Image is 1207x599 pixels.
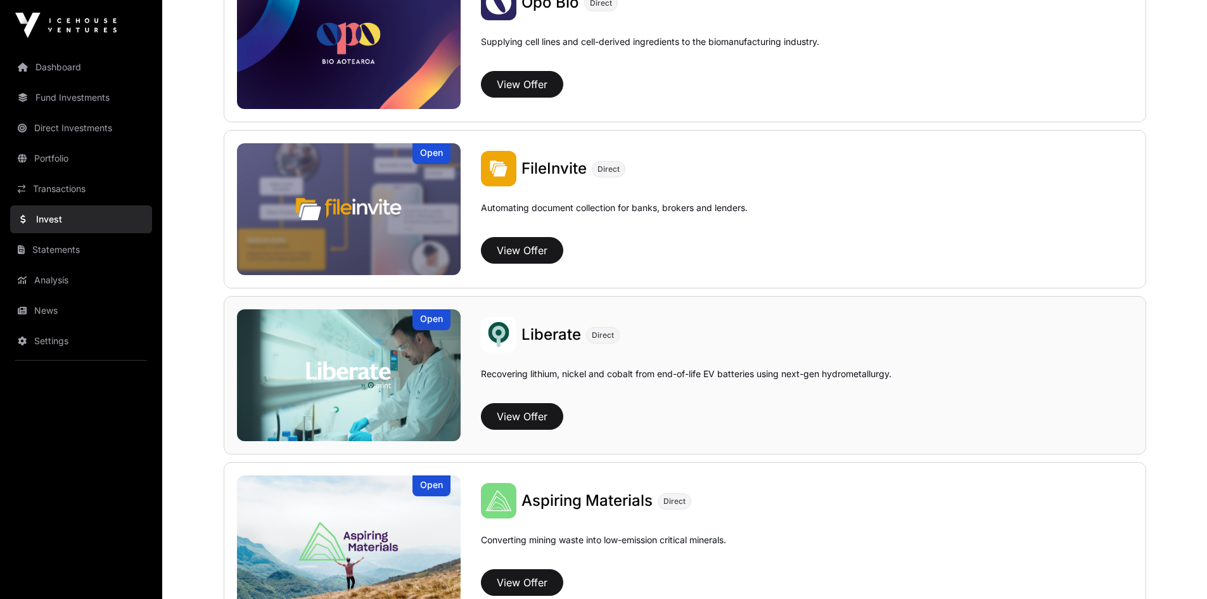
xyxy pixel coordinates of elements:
a: FileInviteOpen [237,143,461,275]
button: View Offer [481,71,563,98]
a: LiberateOpen [237,309,461,441]
img: Aspiring Materials [481,483,516,518]
a: Fund Investments [10,84,152,112]
p: Automating document collection for banks, brokers and lenders. [481,202,748,232]
a: Liberate [521,325,581,345]
p: Supplying cell lines and cell-derived ingredients to the biomanufacturing industry. [481,35,819,48]
a: Analysis [10,266,152,294]
iframe: Chat Widget [1144,538,1207,599]
a: Statements [10,236,152,264]
span: Liberate [521,325,581,344]
a: Invest [10,205,152,233]
img: Liberate [481,317,516,352]
span: Direct [592,330,614,340]
a: Settings [10,327,152,355]
p: Converting mining waste into low-emission critical minerals. [481,534,726,564]
button: View Offer [481,403,563,430]
div: Open [412,475,450,496]
img: Liberate [237,309,461,441]
a: Portfolio [10,145,152,172]
button: View Offer [481,237,563,264]
span: Aspiring Materials [521,491,653,510]
span: Direct [597,164,620,174]
a: Direct Investments [10,114,152,142]
a: News [10,297,152,325]
div: Open [412,143,450,164]
div: Open [412,309,450,330]
span: FileInvite [521,159,587,177]
img: FileInvite [481,151,516,186]
a: Dashboard [10,53,152,81]
span: Direct [663,496,686,506]
button: View Offer [481,569,563,596]
a: FileInvite [521,158,587,179]
a: Transactions [10,175,152,203]
img: Icehouse Ventures Logo [15,13,117,38]
img: FileInvite [237,143,461,275]
p: Recovering lithium, nickel and cobalt from end-of-life EV batteries using next-gen hydrometallurgy. [481,368,891,398]
a: Aspiring Materials [521,491,653,511]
